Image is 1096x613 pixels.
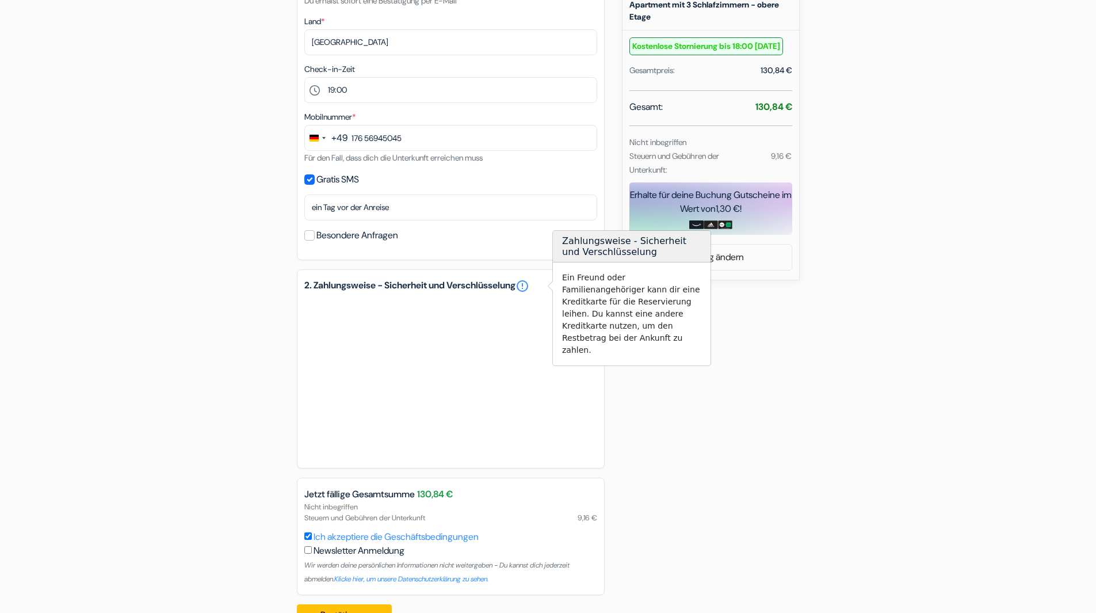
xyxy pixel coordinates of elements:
span: Jetzt fällige Gesamtsumme [304,488,415,501]
small: 9,16 € [771,151,792,161]
span: 1,30 € [716,203,740,215]
small: Für den Fall, dass dich die Unterkunft erreichen muss [304,153,483,163]
label: Check-in-Zeit [304,63,355,75]
img: amazon-card-no-text.png [689,220,704,230]
small: Kostenlose Stornierung bis 18:00 [DATE] [629,37,783,55]
div: Nicht inbegriffen Steuern und Gebühren der Unterkunft [297,501,604,523]
div: Ein Freund oder Familienangehöriger kann dir eine Kreditkarte für die Reservierung leihen. Du kan... [553,262,711,365]
iframe: Sicherer Eingaberahmen für Zahlungen [302,295,599,461]
img: uber-uber-eats-card.png [718,220,732,230]
div: +49 [331,131,347,145]
label: Mobilnummer [304,111,356,123]
a: Ich akzeptiere die Geschäftsbedingungen [314,531,479,543]
button: Change country, selected Germany (+49) [305,125,347,150]
img: adidas-card.png [704,220,718,230]
a: Klicke hier, um unsere Datenschutzerklärung zu sehen. [334,574,488,584]
span: Gesamt: [629,100,663,114]
label: Land [304,16,324,28]
small: Steuern und Gebühren der Unterkunft: [629,151,719,175]
label: Gratis SMS [316,172,359,188]
div: Erhalte für deine Buchung Gutscheine im Wert von ! [629,188,792,216]
div: Gesamtpreis: [629,64,675,77]
label: Newsletter Anmeldung [314,544,404,558]
a: error_outline [515,279,529,293]
span: 130,84 € [417,488,453,501]
span: 9,16 € [578,512,597,523]
strong: 130,84 € [755,101,792,113]
label: Besondere Anfragen [316,227,398,243]
input: 1512 3456789 [304,125,597,151]
div: 130,84 € [761,64,792,77]
small: Nicht inbegriffen [629,137,686,147]
h3: Zahlungsweise - Sicherheit und Verschlüsselung [553,231,711,262]
small: Wir werden deine persönlichen Informationen nicht weitergeben - Du kannst dich jederzeit abmelden. [304,561,570,584]
h5: 2. Zahlungsweise - Sicherheit und Verschlüsselung [304,279,597,293]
